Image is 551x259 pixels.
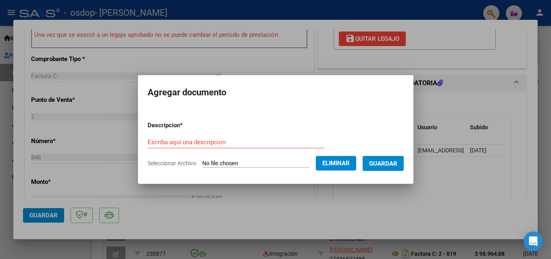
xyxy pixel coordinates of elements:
span: Eliminar [322,160,350,167]
button: Eliminar [316,156,356,171]
span: Seleccionar Archivo [148,160,196,166]
button: Guardar [363,156,404,171]
span: Guardar [369,160,397,167]
div: Open Intercom Messenger [524,232,543,251]
p: Descripcion [148,121,225,130]
h2: Agregar documento [148,85,404,100]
